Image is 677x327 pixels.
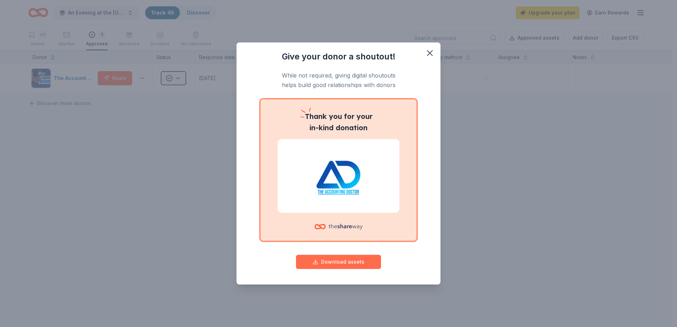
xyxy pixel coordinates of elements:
button: Download assets [296,255,381,269]
span: Thank [305,112,327,121]
img: The Accounting Doctor [286,153,391,199]
p: you for your in-kind donation [278,111,399,133]
h3: Give your donor a shoutout! [251,51,426,62]
p: While not required, giving digital shoutouts helps build good relationships with donors [251,71,426,90]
